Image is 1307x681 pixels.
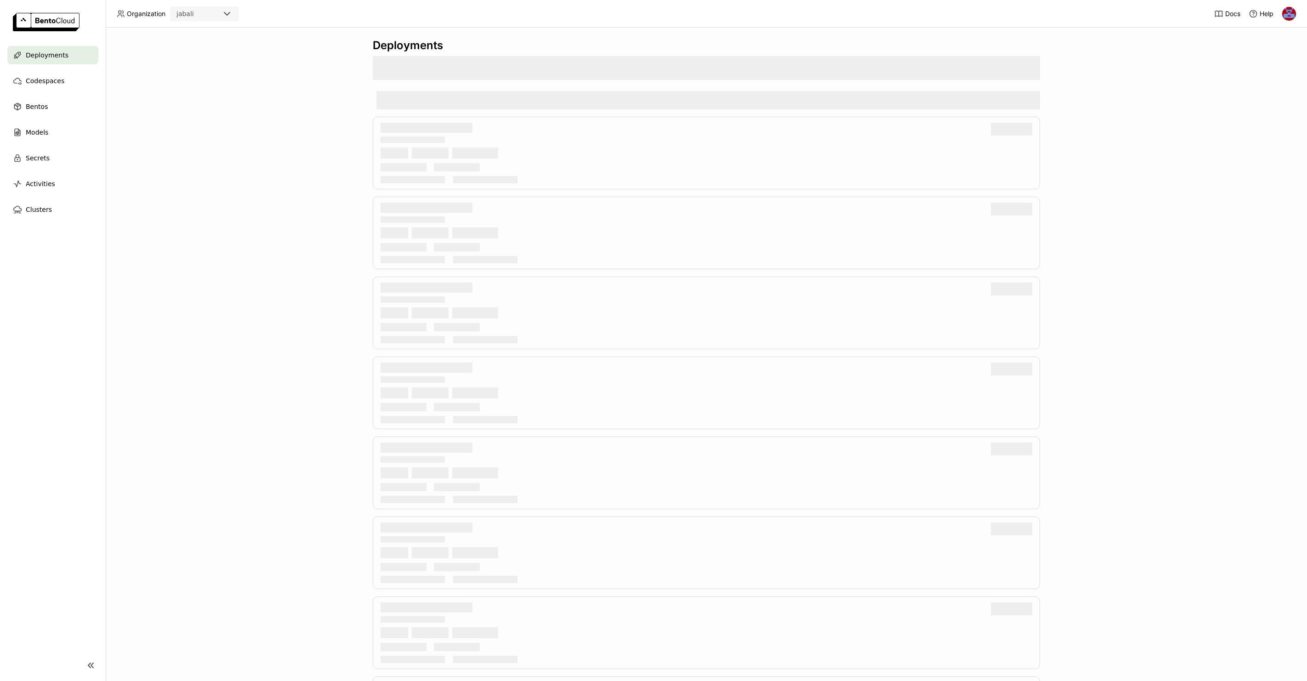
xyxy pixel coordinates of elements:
[26,50,68,61] span: Deployments
[7,46,98,64] a: Deployments
[7,123,98,142] a: Models
[1225,10,1240,18] span: Docs
[7,175,98,193] a: Activities
[127,10,165,18] span: Organization
[7,200,98,219] a: Clusters
[7,72,98,90] a: Codespaces
[13,13,80,31] img: logo
[176,9,194,18] div: jabali
[26,204,52,215] span: Clusters
[1249,9,1273,18] div: Help
[195,10,196,19] input: Selected jabali.
[1214,9,1240,18] a: Docs
[7,149,98,167] a: Secrets
[7,97,98,116] a: Bentos
[26,178,55,189] span: Activities
[373,39,1040,52] div: Deployments
[1282,7,1296,21] img: Jhonatan Oliveira
[26,101,48,112] span: Bentos
[1260,10,1273,18] span: Help
[26,127,48,138] span: Models
[26,75,64,86] span: Codespaces
[26,153,50,164] span: Secrets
